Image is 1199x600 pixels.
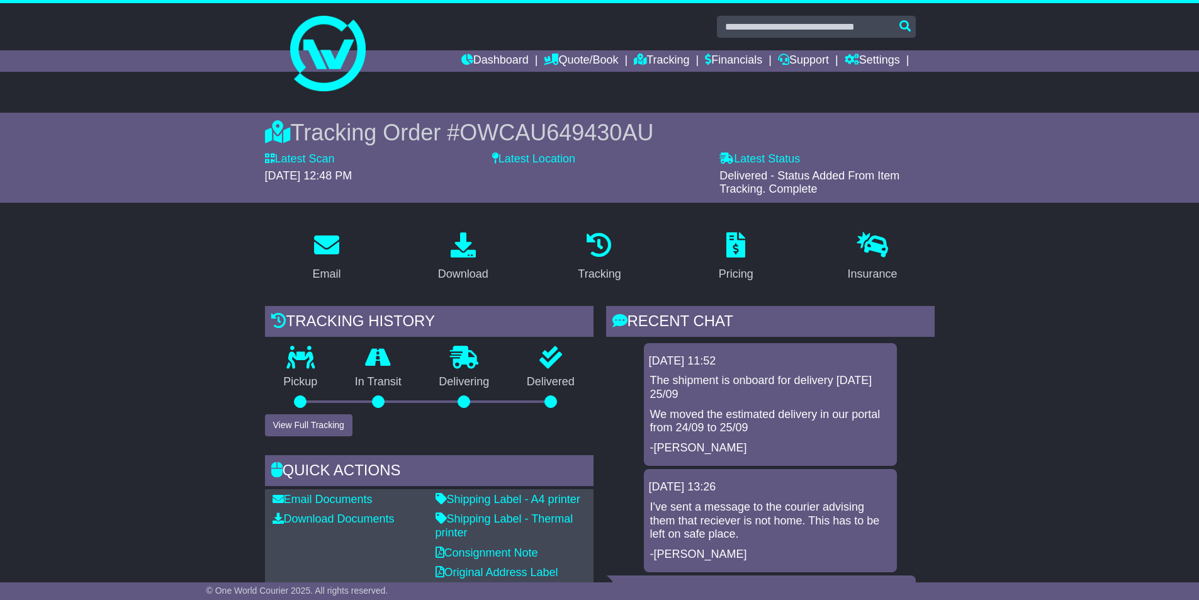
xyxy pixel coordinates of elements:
[265,414,352,436] button: View Full Tracking
[570,228,629,287] a: Tracking
[304,228,349,287] a: Email
[265,455,594,489] div: Quick Actions
[312,266,341,283] div: Email
[436,493,580,506] a: Shipping Label - A4 printer
[649,480,892,494] div: [DATE] 13:26
[461,50,529,72] a: Dashboard
[273,493,373,506] a: Email Documents
[206,586,388,596] span: © One World Courier 2025. All rights reserved.
[265,306,594,340] div: Tracking history
[265,152,335,166] label: Latest Scan
[265,169,352,182] span: [DATE] 12:48 PM
[848,266,898,283] div: Insurance
[420,375,509,389] p: Delivering
[650,548,891,562] p: -[PERSON_NAME]
[845,50,900,72] a: Settings
[634,50,689,72] a: Tracking
[492,152,575,166] label: Latest Location
[617,580,728,593] a: To Be Collected Team
[705,50,762,72] a: Financials
[436,566,558,579] a: Original Address Label
[649,354,892,368] div: [DATE] 11:52
[840,228,906,287] a: Insurance
[508,375,594,389] p: Delivered
[719,266,753,283] div: Pricing
[273,512,395,525] a: Download Documents
[778,50,829,72] a: Support
[436,512,573,539] a: Shipping Label - Thermal printer
[719,169,899,196] span: Delivered - Status Added From Item Tracking. Complete
[265,119,935,146] div: Tracking Order #
[719,152,800,166] label: Latest Status
[265,375,337,389] p: Pickup
[843,580,911,594] div: [DATE] 13:24
[650,408,891,435] p: We moved the estimated delivery in our portal from 24/09 to 25/09
[438,266,488,283] div: Download
[606,306,935,340] div: RECENT CHAT
[650,501,891,541] p: I've sent a message to the courier advising them that reciever is not home. This has to be left o...
[544,50,618,72] a: Quote/Book
[650,441,891,455] p: -[PERSON_NAME]
[430,228,497,287] a: Download
[336,375,420,389] p: In Transit
[578,266,621,283] div: Tracking
[650,374,891,401] p: The shipment is onboard for delivery [DATE] 25/09
[436,546,538,559] a: Consignment Note
[711,228,762,287] a: Pricing
[459,120,653,145] span: OWCAU649430AU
